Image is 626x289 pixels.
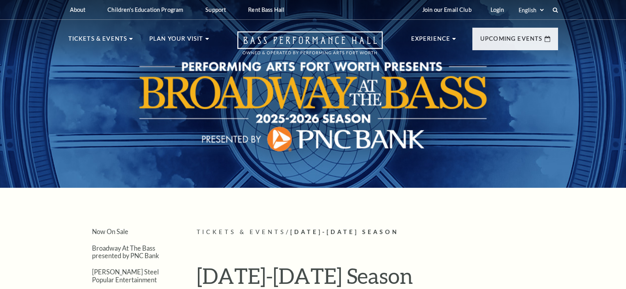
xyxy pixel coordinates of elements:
p: Support [205,6,226,13]
a: [PERSON_NAME] Steel Popular Entertainment [92,268,159,283]
p: Upcoming Events [480,34,543,48]
select: Select: [517,6,545,14]
p: Tickets & Events [68,34,128,48]
p: Plan Your Visit [149,34,203,48]
p: Experience [411,34,451,48]
p: Children's Education Program [107,6,183,13]
span: Tickets & Events [197,229,286,235]
p: / [197,227,558,237]
span: [DATE]-[DATE] Season [290,229,399,235]
a: Broadway At The Bass presented by PNC Bank [92,244,159,259]
p: Rent Bass Hall [248,6,284,13]
p: About [70,6,86,13]
a: Now On Sale [92,228,128,235]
